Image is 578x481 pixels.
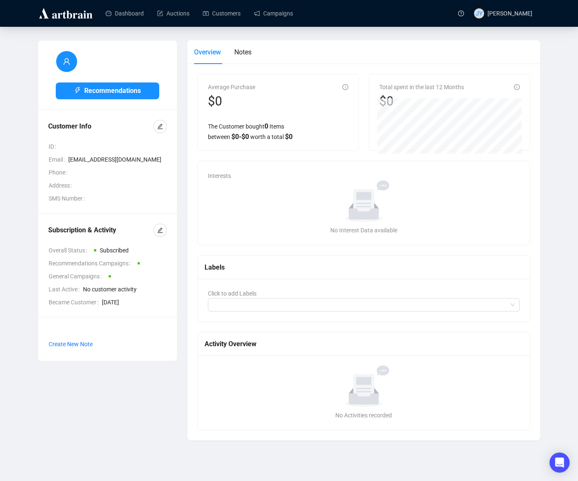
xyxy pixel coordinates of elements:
[84,85,141,96] span: Recommendations
[49,181,75,190] span: Address
[234,48,251,56] span: Notes
[48,121,153,131] div: Customer Info
[194,48,221,56] span: Overview
[342,84,348,90] span: info-circle
[48,337,93,351] button: Create New Note
[203,3,241,24] a: Customers
[208,121,348,142] div: The Customer bought Items between worth a total
[74,87,81,94] span: thunderbolt
[379,93,464,109] div: $0
[56,82,159,99] button: Recommendations
[458,10,464,16] span: question-circle
[264,122,268,130] span: 0
[211,411,517,420] div: No Activities recorded
[49,168,71,177] span: Phone
[211,226,517,235] div: No Interest Data available
[106,3,144,24] a: Dashboard
[49,259,134,268] span: Recommendations Campaigns
[205,339,524,349] div: Activity Overview
[254,3,293,24] a: Campaigns
[49,142,60,151] span: ID
[476,9,482,18] span: JY
[63,58,70,65] span: user
[514,84,520,90] span: info-circle
[49,341,93,347] span: Create New Note
[83,285,167,294] span: No customer activity
[208,84,255,90] span: Average Purchase
[549,453,570,473] div: Open Intercom Messenger
[208,172,231,179] span: Interests
[208,290,257,297] span: Click to add Labels
[49,298,102,307] span: Became Customer
[157,227,163,233] span: edit
[49,272,105,281] span: General Campaigns
[487,10,532,17] span: [PERSON_NAME]
[379,84,464,90] span: Total spent in the last 12 Months
[157,123,163,129] span: edit
[38,7,94,20] img: logo
[208,93,255,109] div: $0
[68,155,167,164] span: [EMAIL_ADDRESS][DOMAIN_NAME]
[49,194,88,203] span: SMS Number
[157,3,189,24] a: Auctions
[100,247,129,254] span: Subscribed
[48,225,153,235] div: Subscription & Activity
[49,246,91,255] span: Overall Status
[205,262,524,273] div: Labels
[49,285,83,294] span: Last Active
[231,133,249,141] span: $ 0 - $ 0
[49,155,68,164] span: Email
[285,133,293,141] span: $ 0
[102,298,167,307] span: [DATE]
